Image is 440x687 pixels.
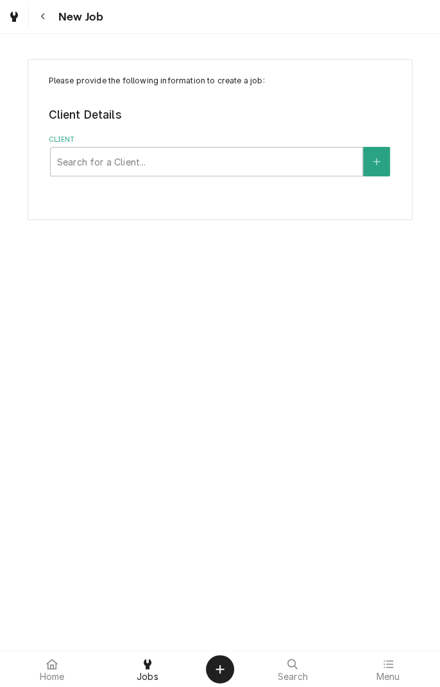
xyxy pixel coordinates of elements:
[31,5,55,28] button: Navigate back
[363,147,390,176] button: Create New Client
[49,106,392,123] legend: Client Details
[246,654,340,684] a: Search
[3,5,26,28] a: Go to Jobs
[40,672,65,682] span: Home
[49,75,392,87] p: Please provide the following information to create a job:
[278,672,308,682] span: Search
[5,654,99,684] a: Home
[206,655,234,683] button: Create Object
[137,672,158,682] span: Jobs
[55,8,103,26] span: New Job
[373,157,380,166] svg: Create New Client
[49,135,392,145] label: Client
[49,75,392,176] div: Job Create/Update Form
[341,654,436,684] a: Menu
[376,672,400,682] span: Menu
[49,135,392,176] div: Client
[28,59,412,220] div: Job Create/Update
[101,654,195,684] a: Jobs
